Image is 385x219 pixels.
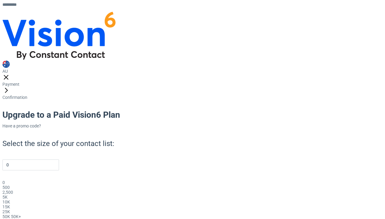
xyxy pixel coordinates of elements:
a: Have a promo code? [2,123,41,128]
span: 5K [2,195,8,200]
span: 25K [2,209,10,214]
span: 500 [2,185,10,190]
span: 50K [2,214,10,219]
span: 50K+ [11,214,21,219]
span: 10K [2,200,10,204]
span: 0 [2,180,5,185]
h2: Select the size of your contact list: [2,139,311,148]
span: 15K [2,204,10,209]
span: 2,500 [2,190,13,195]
